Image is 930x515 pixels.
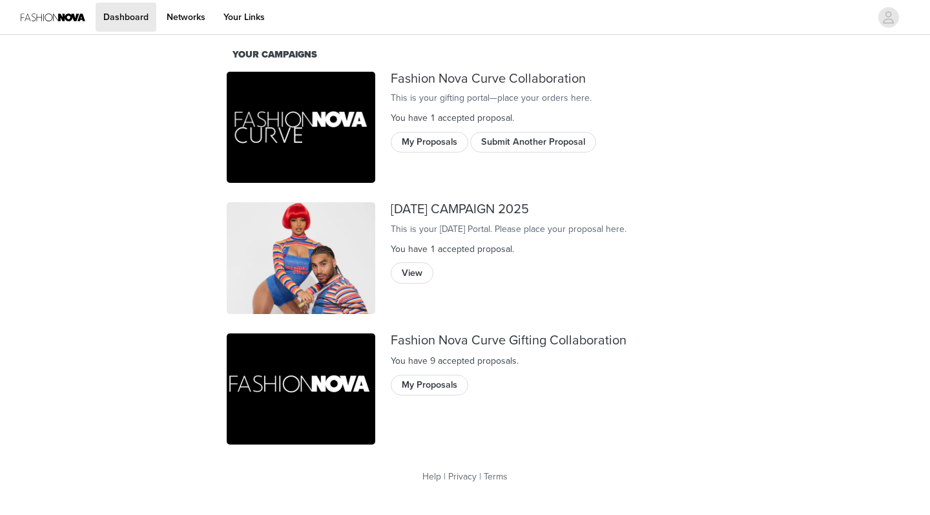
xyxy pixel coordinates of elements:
[391,262,433,283] button: View
[227,202,375,314] img: Fashion Nova
[882,7,894,28] div: avatar
[21,3,85,32] img: Fashion Nova Logo
[391,375,468,395] button: My Proposals
[227,72,375,184] img: Fashion Nova
[232,48,697,62] div: Your Campaigns
[391,333,703,348] div: Fashion Nova Curve Gifting Collaboration
[96,3,156,32] a: Dashboard
[391,202,703,217] div: [DATE] CAMPAIGN 2025
[470,132,596,152] button: Submit Another Proposal
[391,91,703,105] div: This is your gifting portal—place your orders here.
[422,471,441,482] a: Help
[227,333,375,445] img: Fashion Nova
[444,471,446,482] span: |
[391,222,703,236] div: This is your [DATE] Portal. Please place your proposal here.
[512,355,517,366] span: s
[391,244,514,255] span: You have 1 accepted proposal .
[216,3,273,32] a: Your Links
[391,263,433,273] a: View
[391,132,468,152] button: My Proposals
[479,471,481,482] span: |
[391,112,514,123] span: You have 1 accepted proposal .
[391,355,519,366] span: You have 9 accepted proposal .
[391,72,703,87] div: Fashion Nova Curve Collaboration
[448,471,477,482] a: Privacy
[159,3,213,32] a: Networks
[484,471,508,482] a: Terms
